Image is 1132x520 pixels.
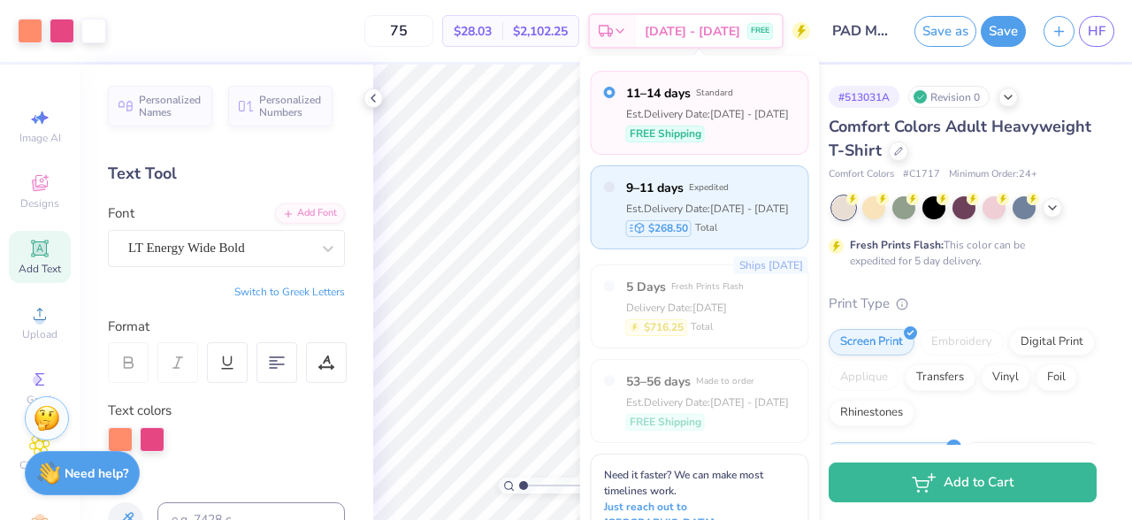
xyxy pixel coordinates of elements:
[671,280,744,293] span: Fresh Prints Flash
[604,468,763,498] span: Need it faster? We can make most timelines work.
[234,285,345,299] button: Switch to Greek Letters
[626,372,691,391] span: 53–56 days
[981,16,1026,47] button: Save
[981,364,1030,391] div: Vinyl
[27,393,54,407] span: Greek
[259,94,322,119] span: Personalized Numbers
[19,131,61,145] span: Image AI
[108,317,347,337] div: Format
[626,179,684,197] span: 9–11 days
[645,22,740,41] span: [DATE] - [DATE]
[275,203,345,224] div: Add Font
[644,319,684,335] span: $716.25
[626,106,789,122] div: Est. Delivery Date: [DATE] - [DATE]
[920,329,1004,356] div: Embroidery
[829,364,899,391] div: Applique
[751,25,769,37] span: FREE
[903,167,940,182] span: # C1717
[108,401,172,421] label: Text colors
[696,87,733,99] span: Standard
[626,300,744,316] div: Delivery Date: [DATE]
[829,86,899,108] div: # 513031A
[819,13,906,49] input: Untitled Design
[626,278,666,296] span: 5 Days
[850,237,1067,269] div: This color can be expedited for 5 day delivery.
[850,238,944,252] strong: Fresh Prints Flash:
[695,221,717,236] span: Total
[626,84,691,103] span: 11–14 days
[364,15,433,47] input: – –
[908,86,990,108] div: Revision 0
[1088,21,1105,42] span: HF
[829,116,1091,161] span: Comfort Colors Adult Heavyweight T-Shirt
[626,394,789,410] div: Est. Delivery Date: [DATE] - [DATE]
[513,22,568,41] span: $2,102.25
[905,364,975,391] div: Transfers
[914,16,976,47] button: Save as
[19,262,61,276] span: Add Text
[108,470,345,490] div: Color
[829,167,894,182] span: Comfort Colors
[829,294,1097,314] div: Print Type
[65,465,128,482] strong: Need help?
[630,126,701,141] span: FREE Shipping
[829,400,914,426] div: Rhinestones
[630,414,701,430] span: FREE Shipping
[454,22,492,41] span: $28.03
[696,375,754,387] span: Made to order
[139,94,202,119] span: Personalized Names
[648,220,688,236] span: $268.50
[1009,329,1095,356] div: Digital Print
[20,196,59,210] span: Designs
[689,181,729,194] span: Expedited
[108,162,345,186] div: Text Tool
[1036,364,1077,391] div: Foil
[22,327,57,341] span: Upload
[829,463,1097,502] button: Add to Cart
[829,329,914,356] div: Screen Print
[108,203,134,224] label: Font
[1079,16,1114,47] a: HF
[949,167,1037,182] span: Minimum Order: 24 +
[626,201,789,217] div: Est. Delivery Date: [DATE] - [DATE]
[9,458,71,486] span: Clipart & logos
[691,320,713,335] span: Total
